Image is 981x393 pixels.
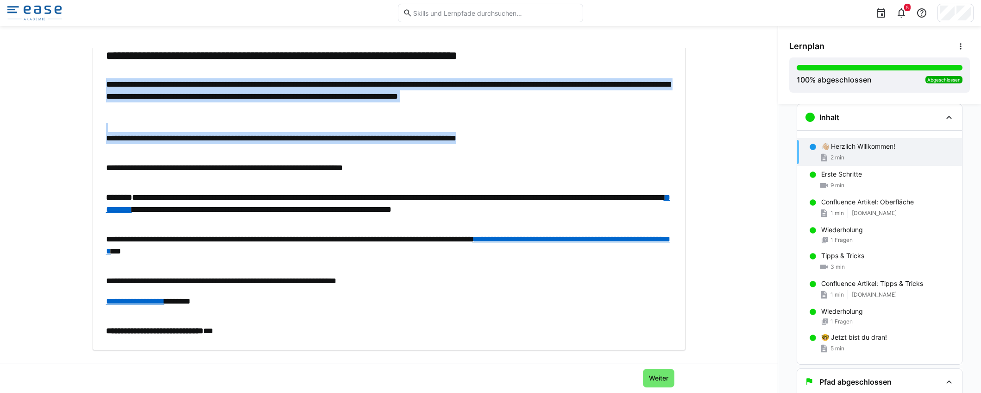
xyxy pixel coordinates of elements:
[830,291,844,298] span: 1 min
[821,170,862,179] p: Erste Schritte
[797,74,872,85] div: % abgeschlossen
[819,113,839,122] h3: Inhalt
[821,225,863,235] p: Wiederholung
[821,142,895,151] p: 👋🏼 Herzlich Willkommen!
[830,209,844,217] span: 1 min
[821,197,914,207] p: Confluence Artikel: Oberfläche
[852,291,897,298] span: [DOMAIN_NAME]
[819,377,892,387] h3: Pfad abgeschlossen
[830,182,844,189] span: 9 min
[643,369,674,387] button: Weiter
[927,77,961,82] span: Abgeschlossen
[830,236,853,244] span: 1 Fragen
[830,263,845,271] span: 3 min
[852,209,897,217] span: [DOMAIN_NAME]
[412,9,578,17] input: Skills und Lernpfade durchsuchen…
[821,279,923,288] p: Confluence Artikel: Tipps & Tricks
[821,333,887,342] p: 🤓 Jetzt bist du dran!
[821,307,863,316] p: Wiederholung
[648,374,670,383] span: Weiter
[830,154,844,161] span: 2 min
[830,345,844,352] span: 5 min
[797,75,810,84] span: 100
[906,5,909,10] span: 5
[789,41,824,51] span: Lernplan
[830,318,853,325] span: 1 Fragen
[821,251,864,260] p: Tipps & Tricks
